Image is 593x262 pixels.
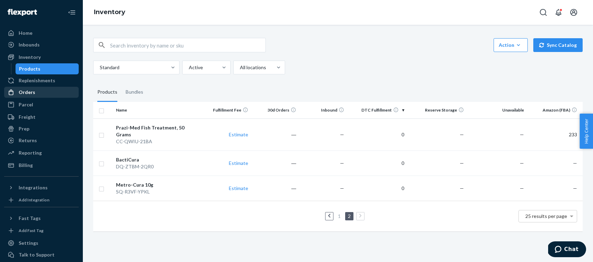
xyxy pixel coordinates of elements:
button: Open notifications [552,6,565,19]
div: Integrations [19,184,48,191]
iframe: Opens a widget where you can chat to one of our agents [548,241,586,259]
button: Sync Catalog [533,38,583,52]
th: DTC Fulfillment [347,102,407,118]
th: 30d Orders [251,102,299,118]
div: Bundles [126,83,143,102]
span: — [340,132,344,137]
a: Parcel [4,99,79,110]
button: Open Search Box [536,6,550,19]
div: Replenishments [19,77,55,84]
span: — [340,160,344,166]
img: Flexport logo [8,9,37,16]
div: Billing [19,162,33,169]
a: Returns [4,135,79,146]
span: — [573,160,577,166]
input: Search inventory by name or sku [110,38,265,52]
a: Inventory [94,8,125,16]
a: Add Fast Tag [4,227,79,235]
div: Orders [19,89,35,96]
span: — [520,132,524,137]
button: Fast Tags [4,213,79,224]
td: 0 [347,118,407,150]
a: Home [4,28,79,39]
div: Prazi-Med Fish Treatment, 50 Grams [116,124,200,138]
td: ― [251,150,299,176]
button: Close Navigation [65,6,79,19]
a: Prep [4,123,79,134]
button: Action [494,38,528,52]
a: Settings [4,238,79,249]
td: 0 [347,176,407,201]
span: — [460,160,464,166]
td: 0 [347,150,407,176]
span: — [520,185,524,191]
a: Page 2 is your current page [347,213,352,219]
th: Unavailable [467,102,527,118]
td: ― [251,176,299,201]
div: Home [19,30,32,36]
button: Help Center [580,114,593,149]
div: Talk to Support [19,251,55,258]
button: Integrations [4,182,79,193]
input: Standard [99,64,100,71]
span: — [520,160,524,166]
a: Freight [4,112,79,123]
div: BactiCura [116,156,200,163]
a: Replenishments [4,75,79,86]
input: Active [188,64,189,71]
a: Reporting [4,147,79,158]
div: Metro-Cura 10g [116,181,200,188]
span: — [460,185,464,191]
a: Inbounds [4,39,79,50]
span: — [460,132,464,137]
a: Add Integration [4,196,79,204]
button: Talk to Support [4,249,79,260]
a: Billing [4,160,79,171]
span: — [573,185,577,191]
div: Settings [19,240,38,247]
span: — [340,185,344,191]
div: CC-QWIU-21BA [116,138,200,145]
ol: breadcrumbs [88,2,131,22]
div: SQ-R3VF-YPKL [116,188,200,195]
div: Products [97,83,117,102]
a: Estimate [229,132,248,137]
a: Products [16,63,79,74]
a: Page 1 [337,213,342,219]
span: 25 results per page [525,213,567,219]
div: Parcel [19,101,33,108]
div: Prep [19,125,29,132]
a: Estimate [229,185,248,191]
a: Estimate [229,160,248,166]
a: Orders [4,87,79,98]
th: Inbound [299,102,347,118]
button: Open account menu [567,6,581,19]
div: Products [19,65,40,72]
div: Inventory [19,54,41,61]
input: All locations [239,64,240,71]
th: Reserve Storage [407,102,467,118]
div: DQ-ZTBM-2QR0 [116,163,200,170]
td: ― [251,118,299,150]
div: Inbounds [19,41,40,48]
div: Returns [19,137,37,144]
th: Amazon (FBA) [527,102,583,118]
a: Inventory [4,52,79,63]
td: 233 [527,118,583,150]
div: Action [499,42,523,49]
div: Reporting [19,149,42,156]
div: Fast Tags [19,215,41,222]
th: Fulfillment Fee [203,102,251,118]
div: Add Fast Tag [19,228,43,233]
th: Name [113,102,203,118]
div: Add Integration [19,197,49,203]
div: Freight [19,114,36,120]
